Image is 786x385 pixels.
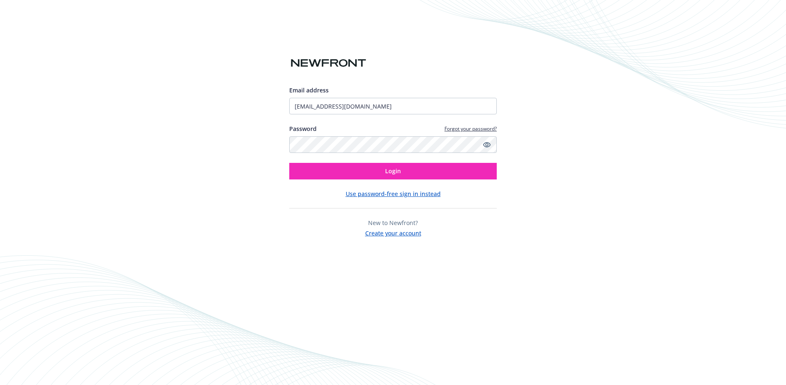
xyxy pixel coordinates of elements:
a: Forgot your password? [444,125,497,132]
span: Email address [289,86,329,94]
img: Newfront logo [289,56,368,70]
span: New to Newfront? [368,219,418,227]
label: Password [289,124,317,133]
button: Create your account [365,227,421,237]
button: Login [289,163,497,179]
input: Enter your email [289,98,497,114]
a: Show password [482,140,492,150]
button: Use password-free sign in instead [346,189,441,198]
input: Enter your password [289,136,497,153]
span: Login [385,167,401,175]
